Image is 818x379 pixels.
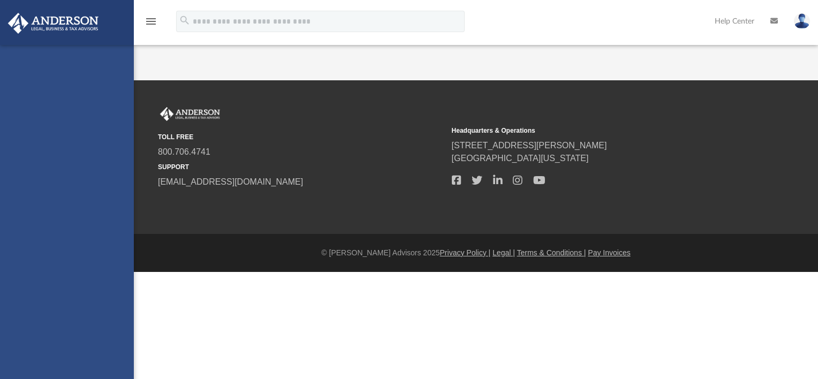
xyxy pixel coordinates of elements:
i: search [179,14,191,26]
a: [GEOGRAPHIC_DATA][US_STATE] [452,154,589,163]
a: 800.706.4741 [158,147,210,156]
a: menu [145,20,157,28]
a: Legal | [493,248,515,257]
small: TOLL FREE [158,132,444,142]
small: SUPPORT [158,162,444,172]
div: © [PERSON_NAME] Advisors 2025 [134,247,818,259]
img: User Pic [794,13,810,29]
small: Headquarters & Operations [452,126,738,135]
a: [EMAIL_ADDRESS][DOMAIN_NAME] [158,177,303,186]
a: [STREET_ADDRESS][PERSON_NAME] [452,141,607,150]
i: menu [145,15,157,28]
a: Terms & Conditions | [517,248,586,257]
a: Privacy Policy | [440,248,491,257]
a: Pay Invoices [588,248,630,257]
img: Anderson Advisors Platinum Portal [158,107,222,121]
img: Anderson Advisors Platinum Portal [5,13,102,34]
